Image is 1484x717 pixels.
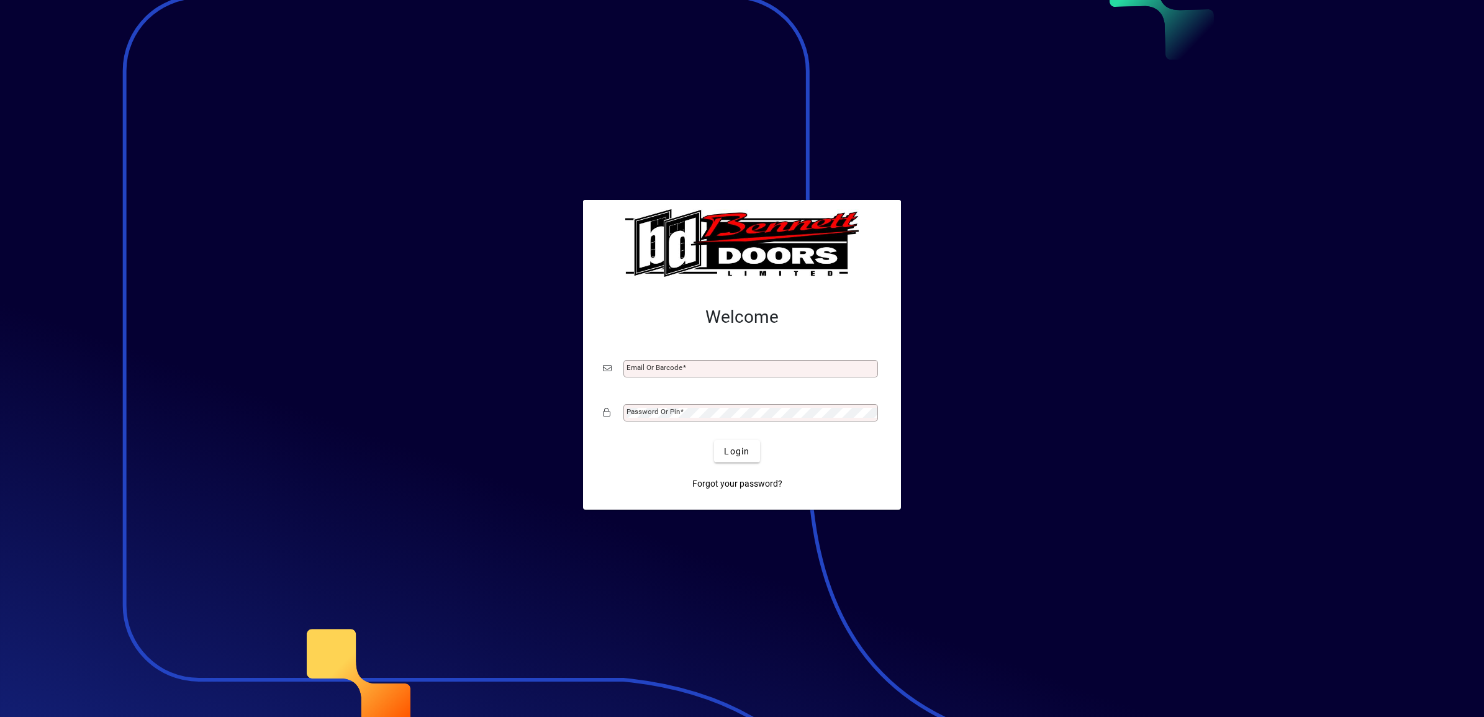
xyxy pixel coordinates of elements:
button: Login [714,440,759,462]
span: Forgot your password? [692,477,782,490]
span: Login [724,445,749,458]
mat-label: Email or Barcode [627,363,682,372]
mat-label: Password or Pin [627,407,680,416]
a: Forgot your password? [687,472,787,495]
h2: Welcome [603,307,881,328]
